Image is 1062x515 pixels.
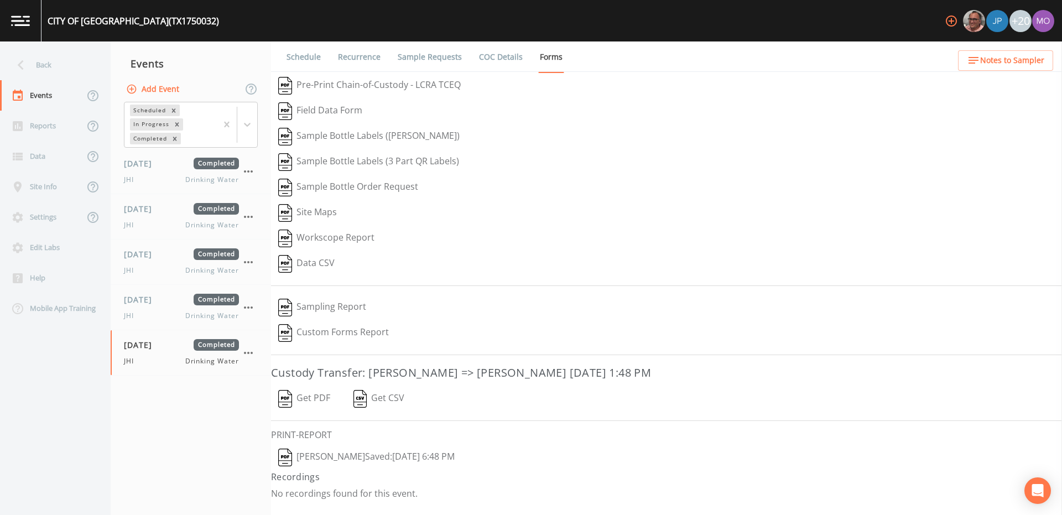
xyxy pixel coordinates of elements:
[271,98,369,124] button: Field Data Form
[130,133,169,144] div: Completed
[271,470,1062,483] h4: Recordings
[271,295,373,320] button: Sampling Report
[986,10,1008,32] img: 41241ef155101aa6d92a04480b0d0000
[130,118,171,130] div: In Progress
[194,294,239,305] span: Completed
[353,390,367,408] img: svg%3e
[271,124,467,149] button: Sample Bottle Labels ([PERSON_NAME])
[271,175,425,200] button: Sample Bottle Order Request
[278,390,292,408] img: svg%3e
[111,149,271,194] a: [DATE]CompletedJHIDrinking Water
[278,153,292,171] img: svg%3e
[278,204,292,222] img: svg%3e
[278,179,292,196] img: svg%3e
[185,356,239,366] span: Drinking Water
[278,77,292,95] img: svg%3e
[124,248,160,260] span: [DATE]
[278,255,292,273] img: svg%3e
[194,158,239,169] span: Completed
[278,324,292,342] img: svg%3e
[124,294,160,305] span: [DATE]
[48,14,219,28] div: CITY OF [GEOGRAPHIC_DATA] (TX1750032)
[271,226,382,251] button: Workscope Report
[980,54,1044,67] span: Notes to Sampler
[271,488,1062,499] p: No recordings found for this event.
[271,149,466,175] button: Sample Bottle Labels (3 Part QR Labels)
[271,200,344,226] button: Site Maps
[171,118,183,130] div: Remove In Progress
[271,320,396,346] button: Custom Forms Report
[124,339,160,351] span: [DATE]
[111,285,271,330] a: [DATE]CompletedJHIDrinking Water
[124,266,140,275] span: JHI
[271,430,1062,440] h6: PRINT-REPORT
[986,10,1009,32] div: Joshua gere Paul
[124,175,140,185] span: JHI
[271,445,462,470] button: [PERSON_NAME]Saved:[DATE] 6:48 PM
[278,449,292,466] img: svg%3e
[336,41,382,72] a: Recurrence
[111,50,271,77] div: Events
[538,41,564,73] a: Forms
[1024,477,1051,504] div: Open Intercom Messenger
[194,203,239,215] span: Completed
[111,330,271,376] a: [DATE]CompletedJHIDrinking Water
[1009,10,1032,32] div: +20
[124,158,160,169] span: [DATE]
[278,230,292,247] img: svg%3e
[11,15,30,26] img: logo
[278,299,292,316] img: svg%3e
[278,102,292,120] img: svg%3e
[185,266,239,275] span: Drinking Water
[271,251,342,277] button: Data CSV
[124,356,140,366] span: JHI
[124,220,140,230] span: JHI
[1032,10,1054,32] img: 4e251478aba98ce068fb7eae8f78b90c
[271,73,468,98] button: Pre-Print Chain-of-Custody - LCRA TCEQ
[130,105,168,116] div: Scheduled
[111,194,271,240] a: [DATE]CompletedJHIDrinking Water
[346,386,412,412] button: Get CSV
[169,133,181,144] div: Remove Completed
[477,41,524,72] a: COC Details
[271,364,1062,382] h3: Custody Transfer: [PERSON_NAME] => [PERSON_NAME] [DATE] 1:48 PM
[124,79,184,100] button: Add Event
[168,105,180,116] div: Remove Scheduled
[124,311,140,321] span: JHI
[962,10,986,32] div: Mike Franklin
[963,10,985,32] img: e2d790fa78825a4bb76dcb6ab311d44c
[185,311,239,321] span: Drinking Water
[278,128,292,145] img: svg%3e
[185,220,239,230] span: Drinking Water
[396,41,464,72] a: Sample Requests
[285,41,322,72] a: Schedule
[111,240,271,285] a: [DATE]CompletedJHIDrinking Water
[271,386,337,412] button: Get PDF
[194,248,239,260] span: Completed
[194,339,239,351] span: Completed
[958,50,1053,71] button: Notes to Sampler
[124,203,160,215] span: [DATE]
[185,175,239,185] span: Drinking Water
